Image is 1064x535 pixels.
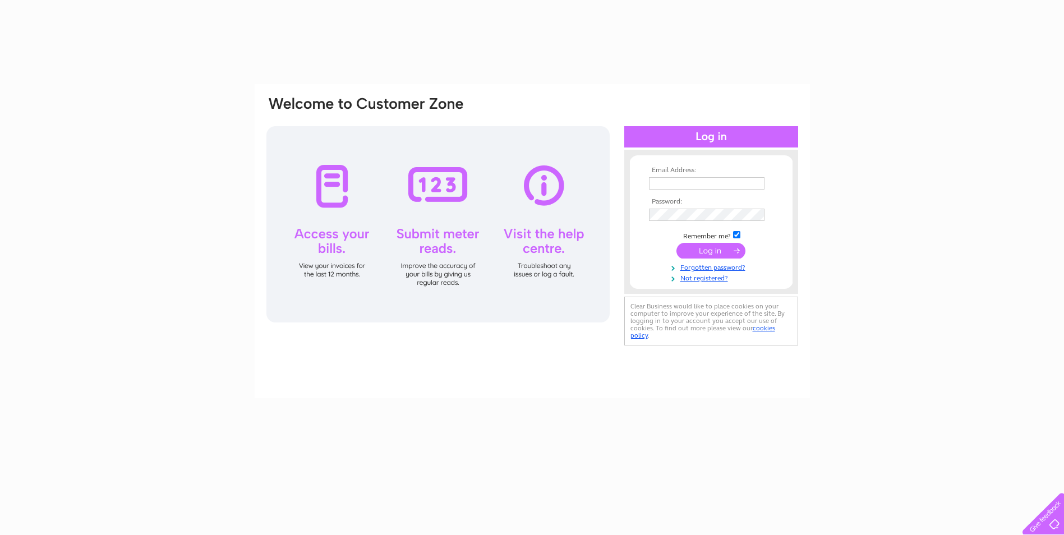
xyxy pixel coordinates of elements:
[646,229,776,241] td: Remember me?
[646,167,776,174] th: Email Address:
[624,297,798,345] div: Clear Business would like to place cookies on your computer to improve your experience of the sit...
[676,243,745,259] input: Submit
[649,272,776,283] a: Not registered?
[646,198,776,206] th: Password:
[649,261,776,272] a: Forgotten password?
[630,324,775,339] a: cookies policy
